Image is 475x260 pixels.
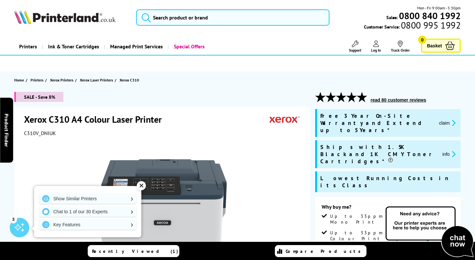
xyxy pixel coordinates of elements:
[391,41,410,53] a: Track Order
[417,5,461,11] span: Mon - Fri 9:00am - 5:30pm
[286,248,364,254] span: Compare Products
[320,175,458,189] span: Lowest Running Costs in its Class
[320,143,437,165] span: Ships with 1.5K Black and 1K CMY Toner Cartridges*
[14,77,26,83] a: Home
[80,77,113,83] span: Xerox Laser Printers
[24,113,168,125] h1: Xerox C310 A4 Colour Laser Printer
[330,230,387,241] span: Up to 33ppm Colour Print
[364,22,461,30] span: Customer Service:
[39,219,136,230] a: Key Features
[384,205,475,259] img: Open Live Chat window
[92,248,178,254] span: Recently Viewed (1)
[418,36,426,44] span: 0
[14,77,24,83] span: Home
[320,112,434,134] span: Free 3 Year On-Site Warranty and Extend up to 5 Years*
[322,204,455,213] div: Why buy me?
[349,41,361,53] a: Support
[136,9,329,26] input: Search product or brand
[399,10,461,22] b: 0800 840 1992
[120,78,139,82] span: Xerox C310
[421,39,461,53] a: Basket 0
[371,41,381,53] a: Log In
[270,113,300,125] img: Xerox
[275,245,366,257] a: Compare Products
[400,22,461,28] span: 0800 995 1992
[14,38,42,55] a: Printers
[10,216,17,223] div: 3
[39,193,136,204] a: Show Similar Printers
[330,213,387,225] span: Up to 33ppm Mono Print
[24,130,56,136] span: C310V_DNIUK
[80,77,115,83] a: Xerox Laser Printers
[42,38,104,55] a: Ink & Toner Cartridges
[441,150,458,158] button: promo-description
[369,97,428,103] button: read 80 customer reviews
[371,48,381,53] span: Log In
[437,119,457,127] button: promo-description
[14,92,63,102] span: SALE - Save 8%
[31,77,44,83] span: Printers
[88,245,179,257] a: Recently Viewed (1)
[3,113,10,147] span: Product Finder
[48,38,99,55] span: Ink & Toner Cartridges
[398,13,461,19] a: 0800 840 1992
[50,77,75,83] a: Xerox Printers
[14,10,128,25] a: Printerland Logo
[50,77,73,83] span: Xerox Printers
[14,10,116,24] img: Printerland Logo
[137,181,146,190] div: ✕
[168,38,210,55] a: Special Offers
[31,77,45,83] a: Printers
[427,41,442,50] span: Basket
[386,14,398,20] span: Sales:
[349,48,361,53] span: Support
[39,206,136,217] a: Chat to 1 of our 30 Experts
[104,38,168,55] a: Managed Print Services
